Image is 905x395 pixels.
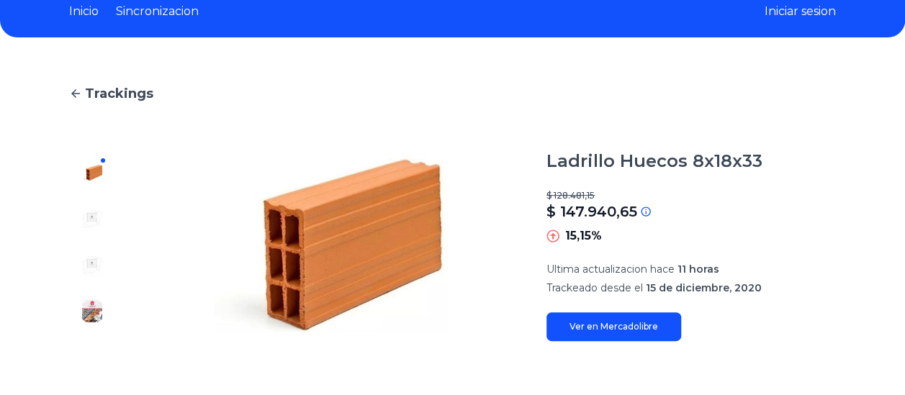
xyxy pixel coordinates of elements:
[144,150,518,341] img: Ladrillo Huecos 8x18x33
[81,253,104,276] img: Ladrillo Huecos 8x18x33
[81,299,104,322] img: Ladrillo Huecos 8x18x33
[546,263,675,276] span: Ultima actualizacion hace
[765,3,836,20] button: Iniciar sesion
[546,312,681,341] a: Ver en Mercadolibre
[546,150,762,173] h1: Ladrillo Huecos 8x18x33
[646,281,762,294] span: 15 de diciembre, 2020
[565,227,602,245] p: 15,15%
[69,83,836,104] a: Trackings
[69,3,99,20] a: Inicio
[677,263,719,276] span: 11 horas
[81,207,104,230] img: Ladrillo Huecos 8x18x33
[81,161,104,184] img: Ladrillo Huecos 8x18x33
[546,190,836,201] p: $ 128.481,15
[85,83,153,104] span: Trackings
[546,201,637,222] p: $ 147.940,65
[116,3,199,20] a: Sincronizacion
[546,281,643,294] span: Trackeado desde el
